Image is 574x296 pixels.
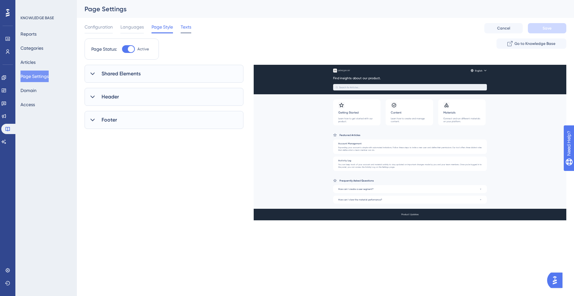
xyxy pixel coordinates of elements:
[102,116,117,124] span: Footer
[20,42,43,54] button: Categories
[20,71,49,82] button: Page Settings
[547,271,566,290] iframe: UserGuiding AI Assistant Launcher
[137,47,149,52] span: Active
[102,93,119,101] span: Header
[91,45,117,53] div: Page Status:
[20,85,37,96] button: Domain
[120,23,144,31] span: Languages
[543,26,552,31] span: Save
[20,28,37,40] button: Reports
[484,23,523,33] button: Cancel
[497,26,510,31] span: Cancel
[496,38,566,49] button: Go to Knowledge Base
[528,23,566,33] button: Save
[85,23,113,31] span: Configuration
[85,4,550,13] div: Page Settings
[20,99,35,110] button: Access
[102,70,141,78] span: Shared Elements
[20,56,36,68] button: Articles
[514,41,555,46] span: Go to Knowledge Base
[152,23,173,31] span: Page Style
[15,2,40,9] span: Need Help?
[181,23,191,31] span: Texts
[20,15,54,21] div: KNOWLEDGE BASE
